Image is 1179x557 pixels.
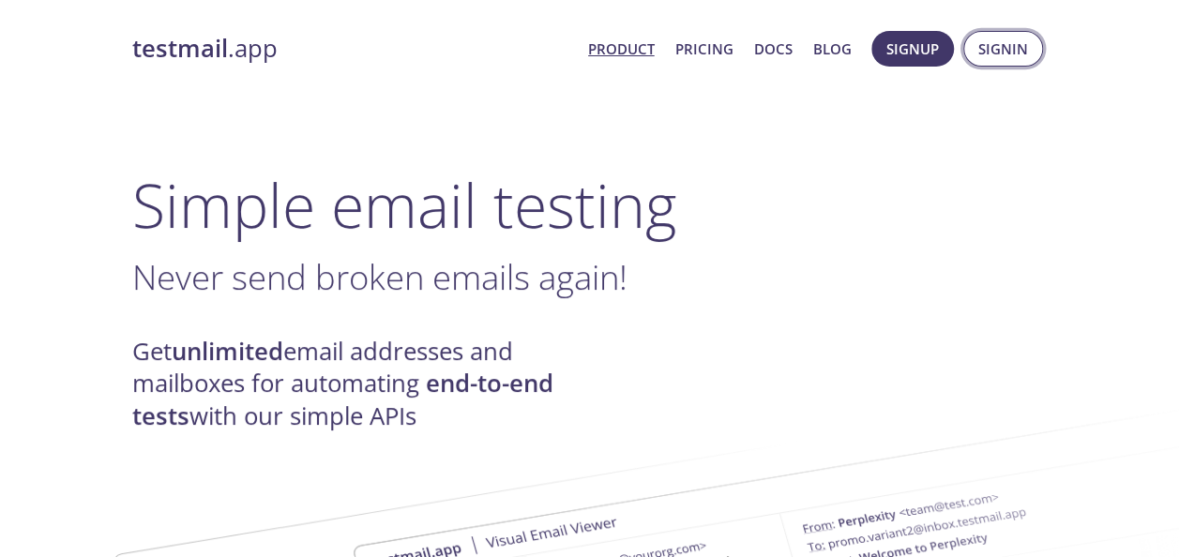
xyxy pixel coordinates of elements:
[871,31,954,67] button: Signup
[132,169,1048,241] h1: Simple email testing
[675,37,733,61] a: Pricing
[132,32,228,65] strong: testmail
[754,37,793,61] a: Docs
[588,37,655,61] a: Product
[132,336,590,432] h4: Get email addresses and mailboxes for automating with our simple APIs
[132,33,573,65] a: testmail.app
[978,37,1028,61] span: Signin
[813,37,852,61] a: Blog
[963,31,1043,67] button: Signin
[132,253,627,300] span: Never send broken emails again!
[132,367,553,431] strong: end-to-end tests
[886,37,939,61] span: Signup
[172,335,283,368] strong: unlimited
